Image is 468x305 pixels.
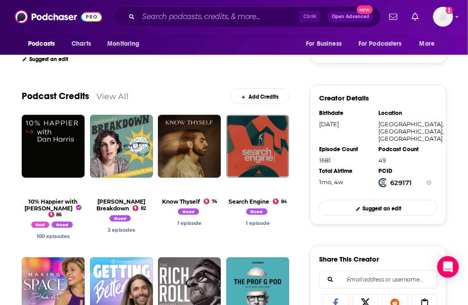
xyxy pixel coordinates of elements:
div: Search podcasts, credits, & more... [114,6,381,27]
a: Dan Harris [37,233,70,239]
button: open menu [353,35,415,52]
div: Search followers [319,271,438,289]
a: Know Thyself [162,198,200,205]
span: New [357,5,373,14]
a: Add Credits [231,88,289,104]
span: Guest [52,222,73,228]
div: [GEOGRAPHIC_DATA], [GEOGRAPHIC_DATA], [GEOGRAPHIC_DATA] [378,120,432,142]
span: Guest [246,209,267,215]
span: Guest [178,209,199,215]
a: Suggest an edit [22,56,68,62]
a: View All [96,91,129,101]
span: 74 [212,200,217,204]
div: [DATE] [319,120,372,128]
h3: Share This Creator [319,255,379,263]
button: open menu [413,35,446,52]
span: Logged in as shubbardidpr [433,7,453,27]
div: Open Intercom Messenger [437,256,459,278]
div: PCID [378,167,432,175]
a: Dan Harris [52,223,75,229]
a: Search Engine [229,198,269,205]
a: 74 [204,199,217,205]
img: User Profile [433,7,453,27]
a: Mayim Bialik's Breakdown [96,198,145,212]
span: For Business [306,38,342,50]
div: 1681 [319,157,372,164]
h3: Creator Details [319,94,369,102]
div: Episode Count [319,146,372,153]
button: open menu [22,35,67,52]
span: 82 [141,207,146,210]
a: Dan Harris [31,223,52,229]
div: Total Airtime [319,167,372,175]
span: 84 [281,200,287,204]
a: 82 [133,205,146,211]
div: Location [378,110,432,117]
a: Charts [66,35,96,52]
img: Podchaser Creator ID logo [378,178,387,187]
a: Dan Harris [246,220,270,226]
a: 86 [48,212,62,218]
a: Dan Harris [246,210,270,216]
input: Search podcasts, credits, & more... [138,10,299,24]
span: More [420,38,435,50]
div: Birthdate [319,110,372,117]
svg: Add a profile image [446,7,453,14]
a: Show notifications dropdown [386,9,401,24]
span: 86 [56,213,62,217]
div: Podcast Count [378,146,432,153]
strong: 629171 [391,179,412,187]
span: Ctrl K [299,11,320,23]
div: 49 [378,157,432,164]
span: Monitoring [107,38,139,50]
span: Guest [110,215,131,222]
a: Dan Harris [178,210,201,216]
span: 10% Happier with [PERSON_NAME] [24,198,81,212]
a: Dan Harris [177,220,201,226]
a: Show notifications dropdown [408,9,422,24]
span: Open Advanced [332,14,369,19]
button: Open AdvancedNew [328,11,373,22]
img: Podchaser - Follow, Share and Rate Podcasts [15,8,102,25]
a: Podcast Credits [22,91,89,102]
input: Email address or username... [327,271,430,288]
a: 10% Happier with Dan Harris [24,198,81,212]
span: Host [31,222,49,228]
a: 84 [273,199,287,205]
span: For Podcasters [358,38,402,50]
span: 1457 hours, 19 minutes, 27 seconds [319,178,343,186]
a: Suggest an edit [319,200,438,216]
span: Podcasts [28,38,55,50]
a: Dan Harris [110,217,133,223]
a: Dan Harris [108,227,135,233]
span: Charts [72,38,91,50]
button: open menu [300,35,353,52]
button: open menu [101,35,151,52]
button: Show profile menu [433,7,453,27]
button: Show Info [426,178,432,187]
